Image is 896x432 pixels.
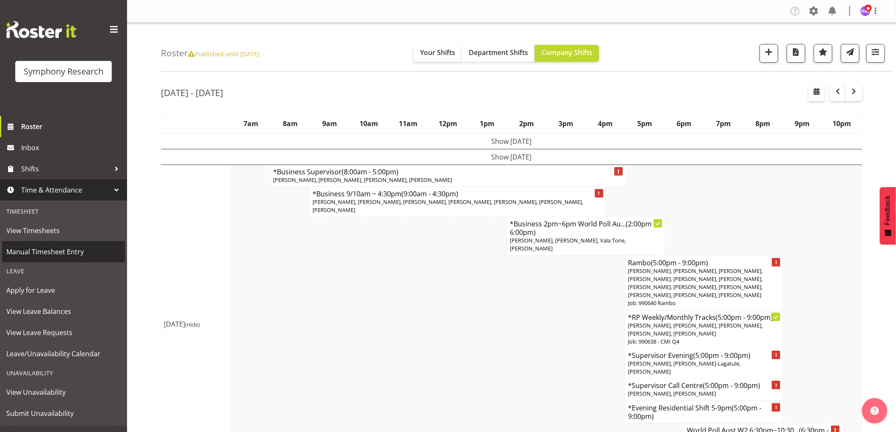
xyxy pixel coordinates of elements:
span: (9:00am - 4:30pm) [402,189,459,198]
span: [PERSON_NAME], [PERSON_NAME] [628,390,716,397]
img: Rosterit website logo [6,21,76,38]
div: Leave [2,262,125,280]
span: (5:00pm - 9:00pm) [628,403,761,421]
span: [PERSON_NAME], [PERSON_NAME], Vala Tone, [PERSON_NAME] [510,237,626,252]
p: Job: 990638 - CMI Q4 [628,338,780,346]
span: [PERSON_NAME], [PERSON_NAME]-Lagatule, [PERSON_NAME] [628,360,741,375]
a: Apply for Leave [2,280,125,301]
span: View Leave Requests [6,326,121,339]
p: Job: 990640 Rambo [628,299,780,307]
span: Time & Attendance [21,184,110,196]
span: Manual Timesheet Entry [6,245,121,258]
span: Company Shifts [542,48,592,57]
span: View Leave Balances [6,305,121,318]
button: Highlight an important date within the roster. [814,44,832,63]
button: Select a specific date within the roster. [809,84,825,101]
a: View Leave Requests [2,322,125,343]
span: View Timesheets [6,224,121,237]
span: [PERSON_NAME], [PERSON_NAME], [PERSON_NAME], [PERSON_NAME], [PERSON_NAME] [628,322,763,337]
span: Leave/Unavailability Calendar [6,347,121,360]
span: (5:00pm - 9:00pm) [651,258,708,267]
span: [PERSON_NAME], [PERSON_NAME], [PERSON_NAME], [PERSON_NAME], [PERSON_NAME], [PERSON_NAME], [PERSON... [628,267,763,299]
h4: Roster [161,48,260,58]
span: Roster [21,120,123,133]
th: 11am [389,114,428,133]
button: Your Shifts [413,45,462,62]
td: Show [DATE] [161,149,862,165]
th: 7am [231,114,271,133]
span: (5:00pm - 9:00pm) [703,381,760,390]
button: Company Shifts [535,45,599,62]
div: Symphony Research [24,65,103,78]
h4: *Business 9/10am ~ 4:30pm [313,190,603,198]
h4: *Supervisor Call Centre [628,381,780,390]
a: Manual Timesheet Entry [2,241,125,262]
h4: *Business Supervisor [274,168,623,176]
span: [PERSON_NAME], [PERSON_NAME], [PERSON_NAME], [PERSON_NAME], [PERSON_NAME], [PERSON_NAME], [PERSON... [313,198,584,214]
th: 3pm [547,114,586,133]
button: Feedback - Show survey [880,187,896,245]
a: Leave/Unavailability Calendar [2,343,125,364]
span: (Hide) [185,321,200,328]
th: 6pm [665,114,704,133]
th: 10pm [822,114,862,133]
th: 9pm [783,114,822,133]
span: Submit Unavailability [6,407,121,420]
h4: *Evening Residential Shift 5-9pm [628,404,780,421]
span: (5:00pm - 9:00pm) [716,313,773,322]
th: 5pm [625,114,665,133]
h4: Rambo [628,259,780,267]
span: Apply for Leave [6,284,121,297]
a: View Timesheets [2,220,125,241]
button: Download a PDF of the roster according to the set date range. [787,44,805,63]
th: 7pm [704,114,744,133]
th: 12pm [428,114,467,133]
th: 2pm [507,114,546,133]
span: Department Shifts [469,48,528,57]
button: Department Shifts [462,45,535,62]
div: Timesheet [2,203,125,220]
span: Inbox [21,141,123,154]
span: Your Shifts [420,48,455,57]
th: 1pm [467,114,507,133]
span: View Unavailability [6,386,121,399]
th: 4pm [586,114,625,133]
span: (5:00pm - 9:00pm) [693,351,750,360]
span: Shifts [21,162,110,175]
a: Submit Unavailability [2,403,125,424]
button: Send a list of all shifts for the selected filtered period to all rostered employees. [841,44,860,63]
a: View Unavailability [2,382,125,403]
span: Feedback [884,195,892,225]
h2: [DATE] - [DATE] [161,87,223,98]
div: Unavailability [2,364,125,382]
button: Filter Shifts [866,44,885,63]
span: (2:00pm - 6:00pm) [510,219,656,237]
h4: *Business 2pm~6pm World Poll Au... [510,220,662,237]
h4: *Supervisor Evening [628,351,780,360]
a: View Leave Balances [2,301,125,322]
span: [PERSON_NAME], [PERSON_NAME], [PERSON_NAME], [PERSON_NAME] [274,176,452,184]
span: Published until [DATE] [188,50,260,58]
th: 8pm [744,114,783,133]
th: 9am [310,114,349,133]
span: (8:00am - 5:00pm) [342,167,399,176]
td: Show [DATE] [161,133,862,149]
img: hitesh-makan1261.jpg [860,6,871,16]
img: help-xxl-2.png [871,407,879,415]
th: 8am [271,114,310,133]
button: Add a new shift [760,44,778,63]
h4: *RP Weekly/Monthly Tracks [628,313,780,322]
th: 10am [349,114,389,133]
